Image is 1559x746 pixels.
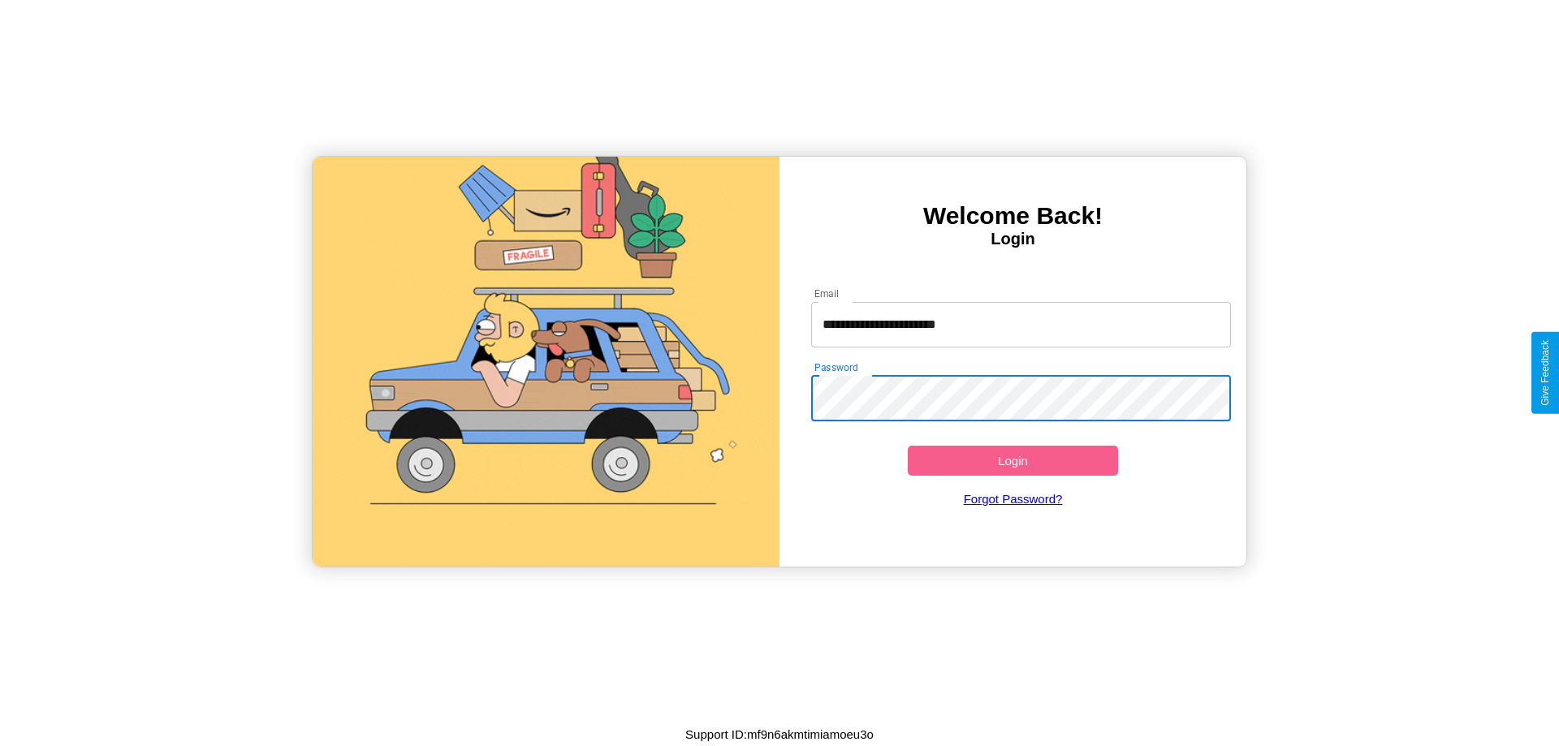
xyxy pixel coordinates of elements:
[1540,340,1551,406] div: Give Feedback
[803,476,1224,522] a: Forgot Password?
[908,446,1118,476] button: Login
[779,202,1246,230] h3: Welcome Back!
[313,157,779,567] img: gif
[685,723,874,745] p: Support ID: mf9n6akmtimiamoeu3o
[814,287,840,300] label: Email
[814,360,857,374] label: Password
[779,230,1246,248] h4: Login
